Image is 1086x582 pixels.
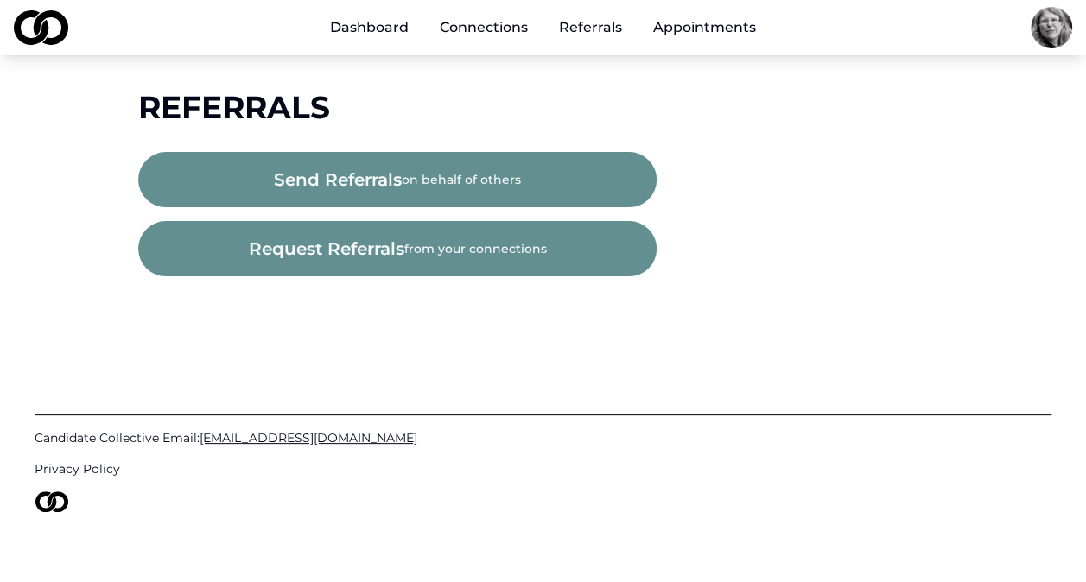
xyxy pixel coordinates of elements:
[138,152,657,207] button: send referralson behalf of others
[316,10,770,45] nav: Main
[138,242,657,258] a: request referralsfrom your connections
[426,10,542,45] a: Connections
[35,491,69,512] img: logo
[35,460,1051,478] a: Privacy Policy
[545,10,636,45] a: Referrals
[14,10,68,45] img: logo
[1031,7,1072,48] img: 151bdd3b-4127-446e-a928-506788e6e668-Me-profile_picture.jpg
[200,430,417,446] span: [EMAIL_ADDRESS][DOMAIN_NAME]
[138,88,330,126] span: Referrals
[249,237,404,261] span: request referrals
[639,10,770,45] a: Appointments
[274,168,402,192] span: send referrals
[138,221,657,276] button: request referralsfrom your connections
[316,10,422,45] a: Dashboard
[35,429,1051,446] a: Candidate Collective Email:[EMAIL_ADDRESS][DOMAIN_NAME]
[138,173,657,189] a: send referralson behalf of others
